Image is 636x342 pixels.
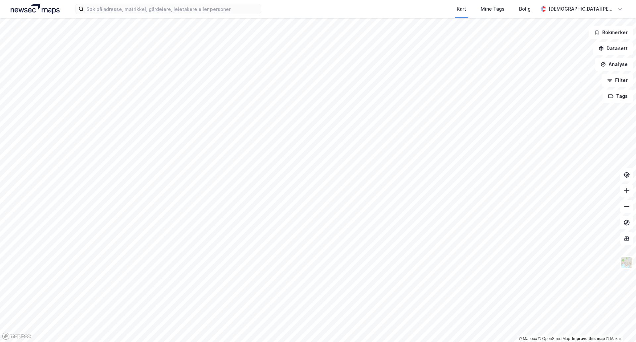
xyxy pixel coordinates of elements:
button: Bokmerker [589,26,633,39]
button: Tags [603,90,633,103]
button: Datasett [593,42,633,55]
div: Kart [457,5,466,13]
div: Mine Tags [481,5,504,13]
a: Mapbox homepage [2,332,31,340]
input: Søk på adresse, matrikkel, gårdeiere, leietakere eller personer [84,4,261,14]
a: Improve this map [572,336,605,341]
a: Mapbox [519,336,537,341]
button: Analyse [595,58,633,71]
div: Bolig [519,5,531,13]
img: logo.a4113a55bc3d86da70a041830d287a7e.svg [11,4,60,14]
div: Kontrollprogram for chat [603,310,636,342]
img: Z [620,256,633,269]
a: OpenStreetMap [538,336,570,341]
div: [DEMOGRAPHIC_DATA][PERSON_NAME] [549,5,615,13]
button: Filter [602,74,633,87]
iframe: Chat Widget [603,310,636,342]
